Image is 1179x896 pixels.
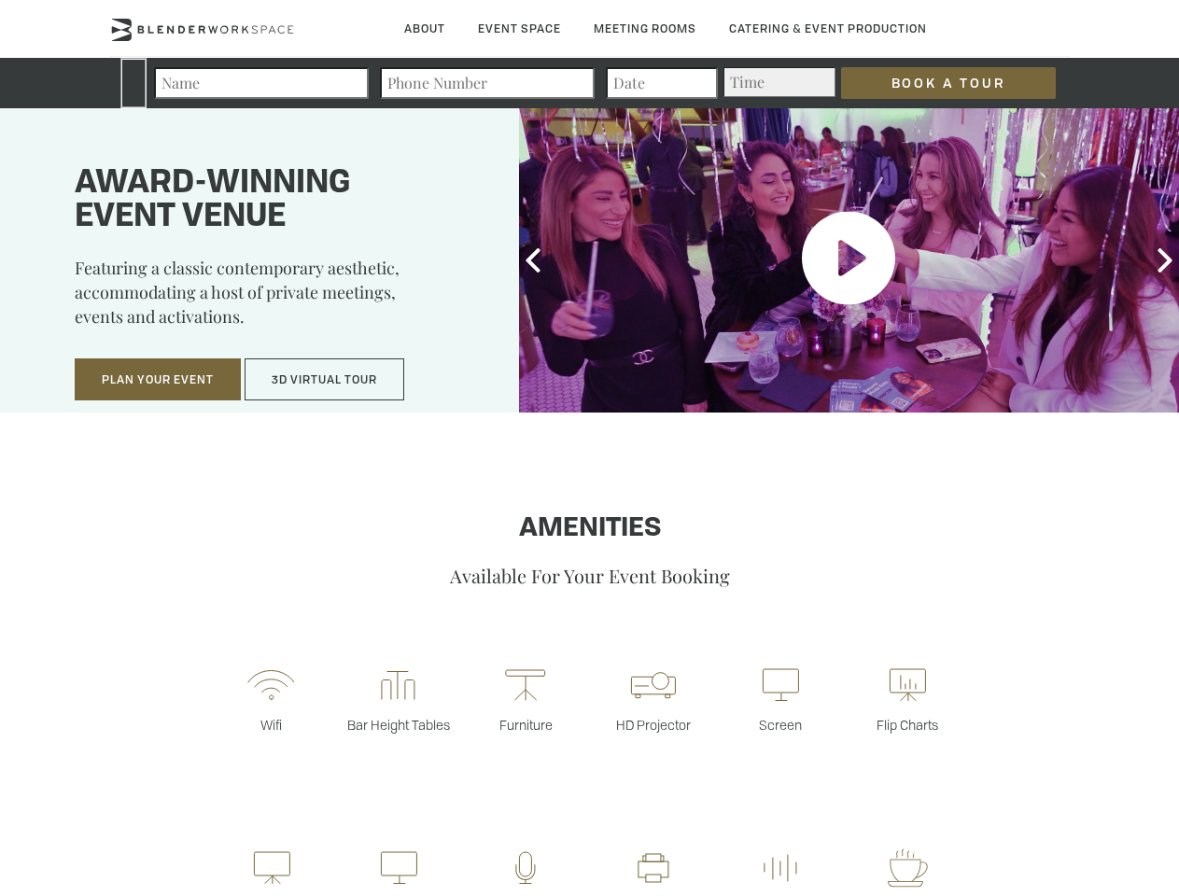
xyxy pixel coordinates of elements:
h1: Award-winning event venue [75,167,472,234]
p: Wifi [207,716,334,734]
button: 3D Virtual Tour [245,358,404,401]
h1: Amenities [59,514,1120,544]
p: Furniture [462,716,589,734]
p: Featuring a classic contemporary aesthetic, accommodating a host of private meetings, events and ... [75,256,472,342]
input: Date [606,67,718,99]
input: Book a Tour [841,67,1056,99]
p: Flip Charts [844,716,971,734]
input: Phone Number [380,67,595,99]
button: Plan Your Event [75,358,241,401]
p: HD Projector [590,716,717,734]
input: Name [154,67,369,99]
p: Bar Height Tables [335,716,462,734]
p: Screen [717,716,844,734]
p: Available For Your Event Booking [59,563,1120,588]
